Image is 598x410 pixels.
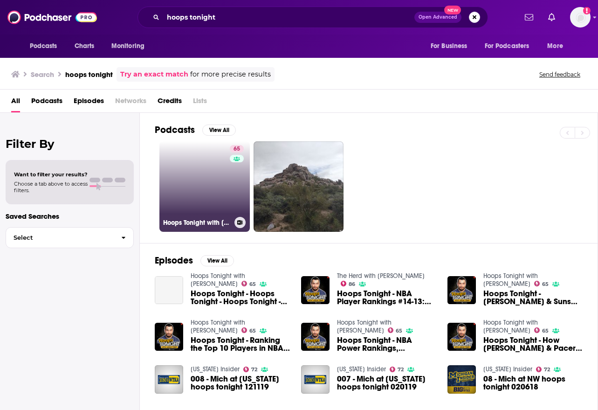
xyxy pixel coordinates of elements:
[7,8,97,26] img: Podchaser - Follow, Share and Rate Podcasts
[301,323,330,351] img: Hoops Tonight - NBA Power Rankings, Bradley Beal return lifts Suns, Giannis & Bucks MAJOR concern...
[398,368,404,372] span: 72
[544,368,550,372] span: 72
[158,93,182,112] a: Credits
[570,7,591,28] button: Show profile menu
[75,40,95,53] span: Charts
[105,37,157,55] button: open menu
[251,368,257,372] span: 72
[193,93,207,112] span: Lists
[483,365,532,373] a: Michigan Insider
[69,37,100,55] a: Charts
[583,7,591,14] svg: Add a profile image
[570,7,591,28] span: Logged in as rowan.sullivan
[155,323,183,351] img: Hoops Tonight - Ranking the Top 10 Players in NBA: #5 Luka Doncic, Dallas Mavericks | Hoops Tonight
[390,367,404,372] a: 72
[200,255,234,266] button: View All
[137,7,488,28] div: Search podcasts, credits, & more...
[483,290,583,306] a: Hoops Tonight - Durant, Booker & Suns BLOW OUT Wolves, Celtics beat Sixers, Knicks-Hawks | Hoops ...
[111,40,144,53] span: Monitoring
[191,336,290,352] span: Hoops Tonight - Ranking the Top 10 Players in NBA: #5 [PERSON_NAME], Dallas Mavericks | Hoops Ton...
[414,12,461,23] button: Open AdvancedNew
[6,227,134,248] button: Select
[191,375,290,391] a: 008 - Mich at Illinois hoops tonight 121119
[155,276,183,305] a: Hoops Tonight - Hoops Tonight - Hoops Tonight - NBA Preseason Reaction: Suns-Lakers, Warriors-Cli...
[155,124,236,136] a: PodcastsView All
[11,93,20,112] span: All
[341,281,356,286] a: 86
[483,336,583,352] span: Hoops Tonight - How [PERSON_NAME] & Pacers can UPSET Thunder in Game 7 of NBA Finals | Hoops Tonight
[541,37,575,55] button: open menu
[14,181,88,194] span: Choose a tab above to access filters.
[243,367,258,372] a: 72
[31,93,62,112] a: Podcasts
[191,319,245,334] a: Hoops Tonight with Jason Timpf
[570,7,591,28] img: User Profile
[249,282,256,286] span: 65
[483,290,583,306] span: Hoops Tonight - [PERSON_NAME] & Suns BLOW OUT Wolves, Celtics beat [PERSON_NAME], Knicks-Hawks | ...
[191,375,290,391] span: 008 - Mich at [US_STATE] hoops tonight 121119
[542,282,549,286] span: 65
[388,327,403,333] a: 65
[431,40,467,53] span: For Business
[337,365,386,373] a: Michigan Insider
[447,323,476,351] img: Hoops Tonight - How Haliburton & Pacers can UPSET Thunder in Game 7 of NBA Finals | Hoops Tonight
[536,367,550,372] a: 72
[6,235,114,241] span: Select
[6,137,134,151] h2: Filter By
[30,40,57,53] span: Podcasts
[14,171,88,178] span: Want to filter your results?
[337,319,392,334] a: Hoops Tonight with Jason Timpf
[483,272,538,288] a: Hoops Tonight with Jason Timpf
[337,375,436,391] span: 007 - Mich at [US_STATE] hoops tonight 020119
[301,365,330,394] img: 007 - Mich at Iowa hoops tonight 020119
[191,336,290,352] a: Hoops Tonight - Ranking the Top 10 Players in NBA: #5 Luka Doncic, Dallas Mavericks | Hoops Tonight
[396,329,402,333] span: 65
[483,375,583,391] a: 08 - Mich at NW hoops tonight 020618
[120,69,188,80] a: Try an exact match
[155,255,234,266] a: EpisodesView All
[230,145,244,153] a: 65
[31,70,54,79] h3: Search
[191,290,290,306] a: Hoops Tonight - Hoops Tonight - Hoops Tonight - NBA Preseason Reaction: Suns-Lakers, Warriors-Cli...
[241,281,256,286] a: 65
[234,145,240,154] span: 65
[447,365,476,394] img: 08 - Mich at NW hoops tonight 020618
[301,276,330,305] img: Hoops Tonight - NBA Player Rankings #14-13: Joel Embiid & Kawhi Leonard | Hoops Tonight
[65,70,113,79] h3: hoops tonight
[163,219,231,227] h3: Hoops Tonight with [PERSON_NAME]
[483,336,583,352] a: Hoops Tonight - How Haliburton & Pacers can UPSET Thunder in Game 7 of NBA Finals | Hoops Tonight
[447,276,476,305] img: Hoops Tonight - Durant, Booker & Suns BLOW OUT Wolves, Celtics beat Sixers, Knicks-Hawks | Hoops ...
[155,255,193,266] h2: Episodes
[115,93,146,112] span: Networks
[337,272,425,280] a: The Herd with Colin Cowherd
[485,40,529,53] span: For Podcasters
[337,290,436,306] span: Hoops Tonight - NBA Player Rankings #14-13: [PERSON_NAME] & [PERSON_NAME] | Hoops Tonight
[337,336,436,352] a: Hoops Tonight - NBA Power Rankings, Bradley Beal return lifts Suns, Giannis & Bucks MAJOR concern...
[191,272,245,288] a: Hoops Tonight with Jason Timpf
[349,282,355,286] span: 86
[155,124,195,136] h2: Podcasts
[337,290,436,306] a: Hoops Tonight - NBA Player Rankings #14-13: Joel Embiid & Kawhi Leonard | Hoops Tonight
[190,69,271,80] span: for more precise results
[547,40,563,53] span: More
[74,93,104,112] a: Episodes
[6,212,134,221] p: Saved Searches
[202,125,236,136] button: View All
[241,327,256,333] a: 65
[521,9,537,25] a: Show notifications dropdown
[424,37,479,55] button: open menu
[23,37,69,55] button: open menu
[479,37,543,55] button: open menu
[444,6,461,14] span: New
[542,329,549,333] span: 65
